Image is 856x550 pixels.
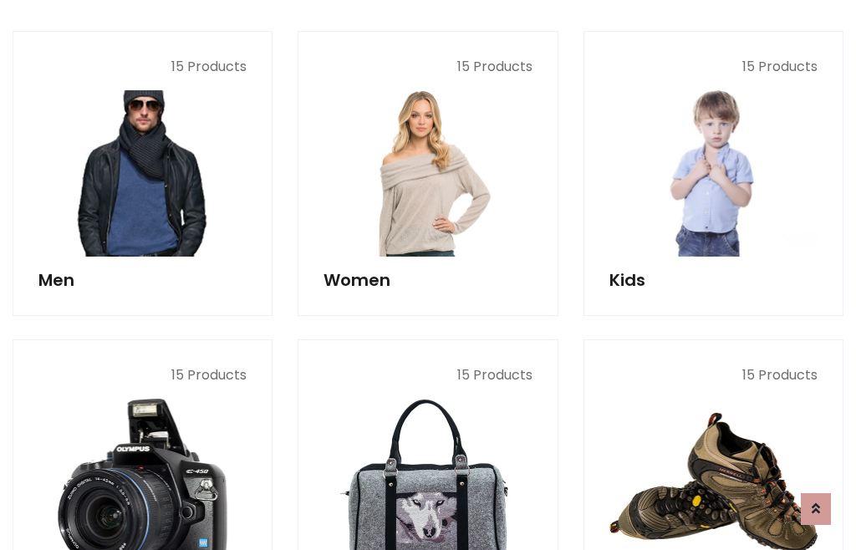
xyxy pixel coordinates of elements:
[324,365,532,385] p: 15 Products
[609,270,818,290] h5: Kids
[324,57,532,77] p: 15 Products
[609,365,818,385] p: 15 Products
[324,270,532,290] h5: Women
[609,57,818,77] p: 15 Products
[38,365,247,385] p: 15 Products
[38,270,247,290] h5: Men
[38,57,247,77] p: 15 Products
